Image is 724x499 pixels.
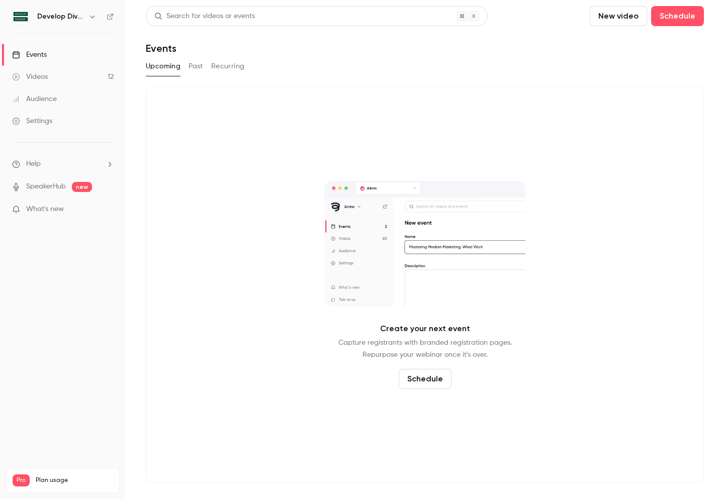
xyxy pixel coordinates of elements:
[399,369,451,389] button: Schedule
[26,159,41,169] span: Help
[651,6,704,26] button: Schedule
[12,116,52,126] div: Settings
[590,6,647,26] button: New video
[12,94,57,104] div: Audience
[380,323,470,335] p: Create your next event
[26,181,66,192] a: SpeakerHub
[189,58,203,74] button: Past
[146,58,180,74] button: Upcoming
[26,204,64,215] span: What's new
[37,12,84,22] h6: Develop Diverse
[211,58,245,74] button: Recurring
[13,9,29,25] img: Develop Diverse
[12,159,114,169] li: help-dropdown-opener
[338,337,512,361] p: Capture registrants with branded registration pages. Repurpose your webinar once it's over.
[146,42,176,54] h1: Events
[12,72,48,82] div: Videos
[13,474,30,486] span: Pro
[36,476,113,484] span: Plan usage
[72,182,92,192] span: new
[154,11,255,22] div: Search for videos or events
[12,50,47,60] div: Events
